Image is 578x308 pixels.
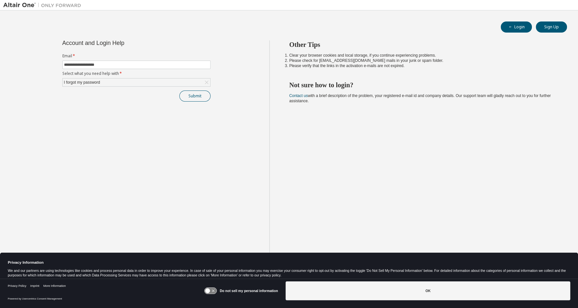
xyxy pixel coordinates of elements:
li: Please verify that the links in the activation e-mails are not expired. [289,63,555,68]
label: Email [62,53,211,59]
li: Clear your browser cookies and local storage, if you continue experiencing problems. [289,53,555,58]
span: with a brief description of the problem, your registered e-mail id and company details. Our suppo... [289,93,551,103]
a: Contact us [289,93,308,98]
button: Sign Up [536,21,567,33]
li: Please check for [EMAIL_ADDRESS][DOMAIN_NAME] mails in your junk or spam folder. [289,58,555,63]
h2: Not sure how to login? [289,81,555,89]
button: Login [501,21,532,33]
div: I forgot my password [63,79,101,86]
label: Select what you need help with [62,71,211,76]
h2: Other Tips [289,40,555,49]
button: Submit [179,91,211,102]
div: Account and Login Help [62,40,181,46]
div: I forgot my password [63,78,210,86]
img: Altair One [3,2,84,8]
